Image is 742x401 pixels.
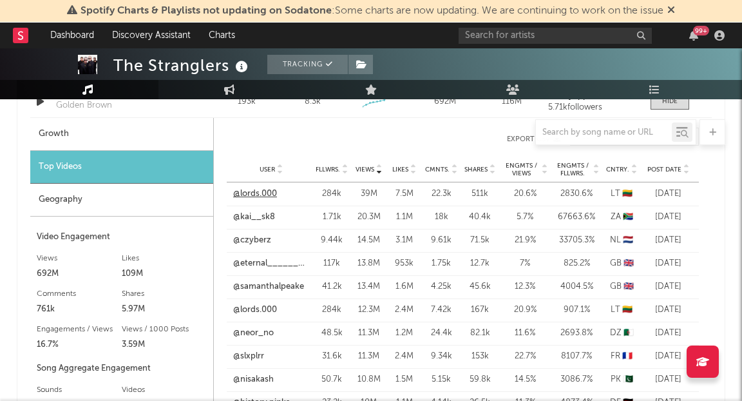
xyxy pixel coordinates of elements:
div: 11.3M [354,350,383,363]
input: Search by song name or URL [536,128,672,138]
div: 40.4k [464,211,496,224]
div: 9.44k [316,234,348,247]
div: [DATE] [644,257,692,270]
div: Golden Brown [56,99,112,112]
div: Views / 1000 Posts [122,322,207,337]
div: [DATE] [644,350,692,363]
div: 8107.7 % [554,350,599,363]
div: 7.42k [425,304,457,317]
div: 761k [37,302,122,317]
span: : Some charts are now updating. We are continuing to work on the issue [81,6,663,16]
a: Charts [200,23,244,48]
span: Spotify Charts & Playlists not updating on Sodatone [81,6,332,16]
div: 109M [122,266,207,282]
div: The Stranglers [113,55,251,76]
div: 193k [216,95,276,108]
div: 1.1M [390,211,419,224]
span: Likes [392,166,408,173]
div: [DATE] [644,373,692,386]
div: 41.2k [316,280,348,293]
div: Top Videos [30,151,213,184]
a: Dashboard [41,23,103,48]
div: 33705.3 % [554,234,599,247]
div: 8.3k [305,95,321,108]
div: 99 + [693,26,709,35]
div: FR [605,350,638,363]
div: 907.1 % [554,304,599,317]
span: 🇱🇹 [622,306,633,314]
div: 22.3k [425,188,457,200]
div: [DATE] [644,304,692,317]
a: @samanthalpeake [233,280,304,293]
span: User [260,166,275,173]
div: 16.7% [37,337,122,353]
a: @slxplrr [233,350,264,363]
a: @czyberz [233,234,271,247]
div: 9.34k [425,350,457,363]
div: 10.8M [354,373,383,386]
span: Engmts / Fllwrs. [554,162,591,177]
div: 20.6 % [502,188,547,200]
strong: ꧁rosyapple2꧂ [548,92,607,100]
div: 24.4k [425,327,457,340]
div: 50.7k [316,373,348,386]
div: 5.15k [425,373,457,386]
div: Views [37,251,122,266]
a: @kai__sk8 [233,211,275,224]
span: 🇬🇧 [623,282,634,291]
a: @lords.000 [233,188,277,200]
span: Engmts / Views [502,162,540,177]
span: 🇩🇿 [623,329,634,337]
div: 4.25k [425,280,457,293]
div: 45.6k [464,280,496,293]
div: 9.61k [425,234,457,247]
div: 13.4M [354,280,383,293]
div: [DATE] [644,234,692,247]
a: Discovery Assistant [103,23,200,48]
div: 12.3M [354,304,383,317]
span: Cntry. [606,166,629,173]
div: Video Engagement [37,230,207,245]
div: Likes [122,251,207,266]
div: 511k [464,188,496,200]
div: 3.59M [122,337,207,353]
div: 11.6 % [502,327,547,340]
div: 167k [464,304,496,317]
button: Tracking [267,55,348,74]
div: 31.6k [316,350,348,363]
div: 71.5k [464,234,496,247]
div: 953k [390,257,419,270]
div: 67663.6 % [554,211,599,224]
div: [DATE] [644,280,692,293]
span: Shares [464,166,488,173]
div: 1.6M [390,280,419,293]
span: 🇵🇰 [623,375,633,384]
div: 2693.8 % [554,327,599,340]
span: Fllwrs. [316,166,340,173]
div: 11.3M [354,327,383,340]
span: 🇬🇧 [623,259,634,268]
div: 1.2M [390,327,419,340]
span: 🇿🇦 [623,213,633,221]
div: PK [605,373,638,386]
span: Cmnts. [425,166,450,173]
div: 18k [425,211,457,224]
span: 🇫🇷 [622,352,633,360]
div: 2.4M [390,304,419,317]
div: 5.71k followers [548,103,638,112]
div: Growth [30,118,213,151]
div: 5.7 % [502,211,547,224]
div: 2830.6 % [554,188,599,200]
div: NL [605,234,638,247]
div: ZA [605,211,638,224]
div: 5.97M [122,302,207,317]
div: Engagements / Views [37,322,122,337]
div: 153k [464,350,496,363]
div: 117k [316,257,348,270]
div: 7.5M [390,188,419,200]
input: Search for artists [459,28,652,44]
div: 14.5 % [502,373,547,386]
div: 14.5M [354,234,383,247]
a: @eternal________________ [233,257,309,270]
span: 🇱🇹 [622,190,633,198]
